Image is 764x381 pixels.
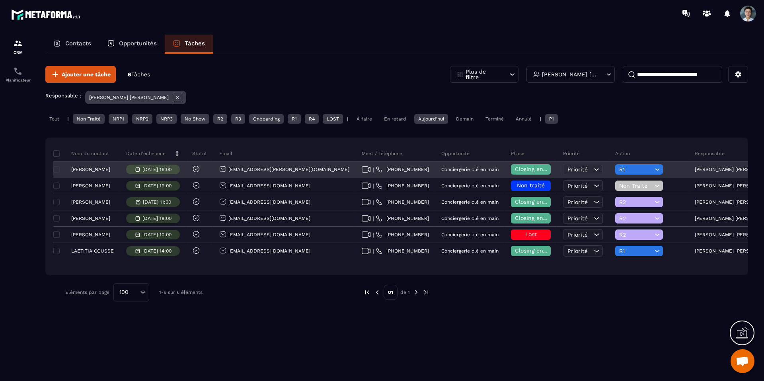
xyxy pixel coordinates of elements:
[452,114,477,124] div: Demain
[373,183,374,189] span: |
[376,199,429,205] a: [PHONE_NUMBER]
[45,114,63,124] div: Tout
[619,166,653,173] span: R1
[71,199,110,205] p: [PERSON_NAME]
[374,289,381,296] img: prev
[542,72,597,77] p: [PERSON_NAME] [PERSON_NAME]
[142,248,172,254] p: [DATE] 14:00
[67,116,69,122] p: |
[567,231,588,238] span: Priorité
[695,150,725,157] p: Responsable
[131,288,138,297] input: Search for option
[65,40,91,47] p: Contacts
[619,199,653,205] span: R2
[231,114,245,124] div: R3
[376,248,429,254] a: [PHONE_NUMBER]
[414,114,448,124] div: Aujourd'hui
[45,35,99,54] a: Contacts
[185,40,205,47] p: Tâches
[2,50,34,54] p: CRM
[515,198,560,205] span: Closing en cours
[515,247,560,254] span: Closing en cours
[71,167,110,172] p: [PERSON_NAME]
[181,114,209,124] div: No Show
[143,199,171,205] p: [DATE] 11:00
[481,114,508,124] div: Terminé
[131,71,150,78] span: Tâches
[731,349,754,373] div: Ouvrir le chat
[126,150,166,157] p: Date d’échéance
[515,215,560,221] span: Closing en cours
[515,166,560,172] span: Closing en cours
[619,231,653,238] span: R2
[249,114,284,124] div: Onboarding
[165,35,213,54] a: Tâches
[545,114,558,124] div: P1
[376,215,429,222] a: [PHONE_NUMBER]
[113,283,149,301] div: Search for option
[413,289,420,296] img: next
[376,183,429,189] a: [PHONE_NUMBER]
[323,114,343,124] div: LOST
[89,95,169,100] p: [PERSON_NAME] [PERSON_NAME]
[619,215,653,222] span: R2
[142,167,172,172] p: [DATE] 16:00
[117,288,131,297] span: 100
[99,35,165,54] a: Opportunités
[353,114,376,124] div: À faire
[567,248,588,254] span: Priorité
[45,66,116,83] button: Ajouter une tâche
[373,167,374,173] span: |
[288,114,301,124] div: R1
[2,33,34,60] a: formationformationCRM
[347,116,349,122] p: |
[142,232,172,237] p: [DATE] 10:00
[567,199,588,205] span: Priorité
[441,167,499,172] p: Conciergerie clé en main
[525,231,537,237] span: Lost
[441,216,499,221] p: Conciergerie clé en main
[73,114,105,124] div: Non Traité
[373,248,374,254] span: |
[384,285,398,300] p: 01
[71,248,114,254] p: LAETITIA COUSSE
[45,93,81,99] p: Responsable :
[213,114,227,124] div: R2
[373,199,374,205] span: |
[517,182,545,189] span: Non traité
[65,290,109,295] p: Éléments par page
[192,150,207,157] p: Statut
[441,183,499,189] p: Conciergerie clé en main
[380,114,410,124] div: En retard
[441,199,499,205] p: Conciergerie clé en main
[305,114,319,124] div: R4
[376,166,429,173] a: [PHONE_NUMBER]
[2,78,34,82] p: Planificateur
[159,290,203,295] p: 1-6 sur 6 éléments
[219,150,232,157] p: Email
[563,150,580,157] p: Priorité
[71,216,110,221] p: [PERSON_NAME]
[511,150,524,157] p: Phase
[109,114,128,124] div: NRP1
[567,215,588,222] span: Priorité
[142,216,172,221] p: [DATE] 18:00
[119,40,157,47] p: Opportunités
[128,71,150,78] p: 6
[466,69,501,80] p: Plus de filtre
[362,150,402,157] p: Meet / Téléphone
[441,150,470,157] p: Opportunité
[619,248,653,254] span: R1
[567,183,588,189] span: Priorité
[71,183,110,189] p: [PERSON_NAME]
[373,232,374,238] span: |
[13,39,23,48] img: formation
[619,183,653,189] span: Non Traité
[132,114,152,124] div: NRP2
[400,289,410,295] p: de 1
[71,232,110,237] p: [PERSON_NAME]
[441,248,499,254] p: Conciergerie clé en main
[376,231,429,238] a: [PHONE_NUMBER]
[156,114,177,124] div: NRP3
[423,289,430,296] img: next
